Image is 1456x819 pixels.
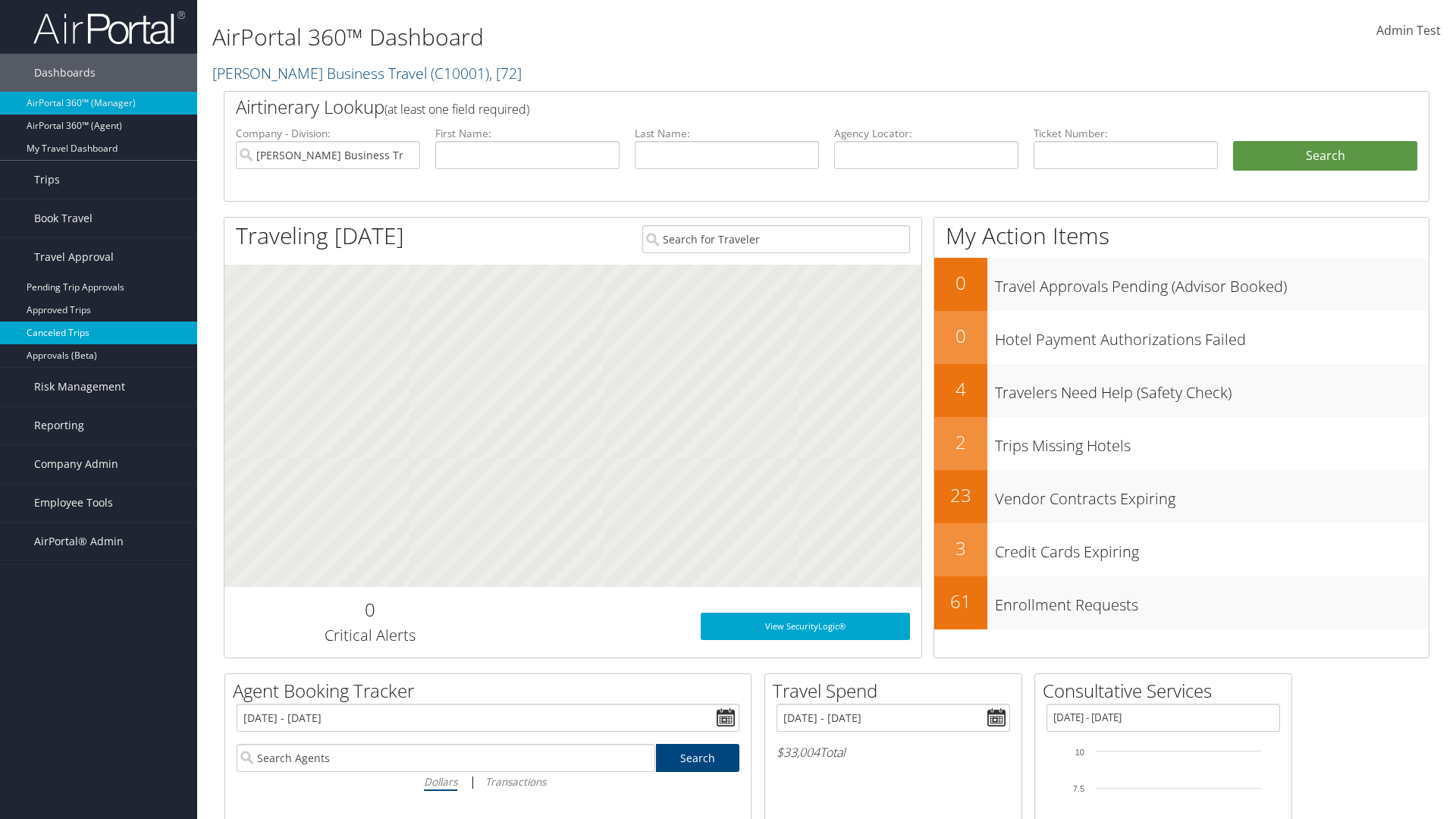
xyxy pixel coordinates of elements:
label: Ticket Number: [1034,126,1218,141]
span: Risk Management [34,368,125,406]
i: Transactions [485,774,546,789]
span: Trips [34,161,60,199]
h2: 23 [934,482,987,508]
span: AirPortal® Admin [34,522,124,560]
h2: 0 [236,597,504,623]
h2: 61 [934,588,987,614]
h3: Trips Missing Hotels [995,428,1429,457]
label: Agency Locator: [834,126,1018,141]
h3: Travelers Need Help (Safety Check) [995,375,1429,403]
h3: Hotel Payment Authorizations Failed [995,322,1429,350]
a: 61Enrollment Requests [934,576,1429,629]
label: Company - Division: [236,126,420,141]
input: Search Agents [237,744,655,772]
span: Employee Tools [34,484,113,522]
h2: 4 [934,376,987,402]
a: 4Travelers Need Help (Safety Check) [934,364,1429,417]
a: 23Vendor Contracts Expiring [934,470,1429,523]
tspan: 7.5 [1073,784,1084,793]
span: Travel Approval [34,238,114,276]
span: Reporting [34,406,84,444]
h2: Consultative Services [1043,678,1291,704]
h3: Critical Alerts [236,625,504,646]
h3: Travel Approvals Pending (Advisor Booked) [995,268,1429,297]
h2: Agent Booking Tracker [233,678,751,704]
h2: 2 [934,429,987,455]
span: Dashboards [34,54,96,92]
span: (at least one field required) [384,101,529,118]
h2: Airtinerary Lookup [236,94,1317,120]
h2: 0 [934,323,987,349]
span: Book Travel [34,199,93,237]
span: ( C10001 ) [431,63,489,83]
span: Admin Test [1376,22,1441,39]
h1: Traveling [DATE] [236,220,404,252]
h1: AirPortal 360™ Dashboard [212,21,1031,53]
a: 0Hotel Payment Authorizations Failed [934,311,1429,364]
input: Search for Traveler [642,225,910,253]
a: Admin Test [1376,8,1441,55]
h3: Enrollment Requests [995,587,1429,616]
h2: Travel Spend [773,678,1021,704]
i: Dollars [424,774,457,789]
tspan: 10 [1075,748,1084,757]
h6: Total [777,744,1010,761]
h2: 0 [934,270,987,296]
h3: Credit Cards Expiring [995,534,1429,563]
a: 3Credit Cards Expiring [934,523,1429,576]
div: | [237,772,739,791]
a: View SecurityLogic® [701,613,910,640]
span: , [ 72 ] [489,63,522,83]
span: $33,004 [777,744,820,761]
button: Search [1233,141,1417,171]
a: Search [656,744,740,772]
a: 2Trips Missing Hotels [934,417,1429,470]
h3: Vendor Contracts Expiring [995,481,1429,510]
label: First Name: [435,126,620,141]
a: [PERSON_NAME] Business Travel [212,63,522,83]
a: 0Travel Approvals Pending (Advisor Booked) [934,258,1429,311]
h1: My Action Items [934,220,1429,252]
label: Last Name: [635,126,819,141]
span: Company Admin [34,445,118,483]
img: airportal-logo.png [33,10,185,45]
h2: 3 [934,535,987,561]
